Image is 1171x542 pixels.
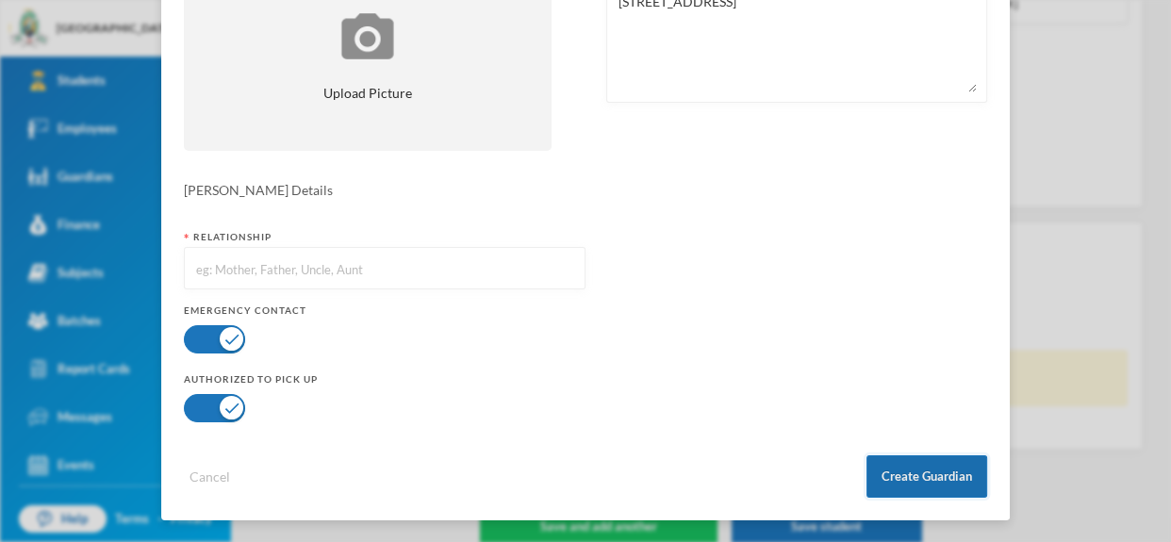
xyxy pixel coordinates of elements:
[866,455,987,498] button: Create Guardian
[184,230,585,244] div: Relationship
[194,248,575,290] input: eg: Mother, Father, Uncle, Aunt
[184,466,236,487] button: Cancel
[184,304,585,318] div: Emergency Contact
[184,180,987,200] div: [PERSON_NAME] Details
[184,372,585,386] div: Authorized to pick up
[323,83,412,103] span: Upload Picture
[337,10,399,62] img: upload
